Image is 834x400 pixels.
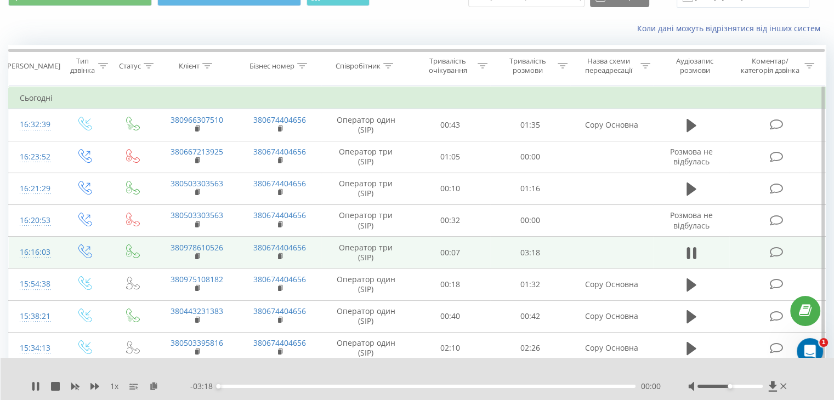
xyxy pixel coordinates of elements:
[411,300,490,332] td: 00:40
[253,242,306,253] a: 380674404656
[253,210,306,220] a: 380674404656
[490,237,570,268] td: 03:18
[253,306,306,316] a: 380674404656
[249,61,294,71] div: Бізнес номер
[490,173,570,204] td: 01:16
[421,56,475,75] div: Тривалість очікування
[411,109,490,141] td: 00:43
[321,173,411,204] td: Оператор три (SIP)
[9,87,826,109] td: Сьогодні
[321,141,411,173] td: Оператор три (SIP)
[171,242,223,253] a: 380978610526
[670,210,713,230] span: Розмова не відбулась
[253,338,306,348] a: 380674404656
[819,338,828,347] span: 1
[580,56,638,75] div: Назва схеми переадресації
[637,23,826,33] a: Коли дані можуть відрізнятися вiд інших систем
[20,114,49,135] div: 16:32:39
[253,178,306,188] a: 380674404656
[737,56,802,75] div: Коментар/категорія дзвінка
[411,141,490,173] td: 01:05
[321,237,411,268] td: Оператор три (SIP)
[171,338,223,348] a: 380503395816
[411,268,490,300] td: 00:18
[797,338,823,364] iframe: Intercom live chat
[570,109,653,141] td: Copy Основна
[20,210,49,231] div: 16:20:53
[500,56,555,75] div: Тривалість розмови
[411,204,490,236] td: 00:32
[171,306,223,316] a: 380443231383
[20,178,49,199] div: 16:21:29
[110,381,118,392] span: 1 x
[253,115,306,125] a: 380674404656
[490,268,570,300] td: 01:32
[490,109,570,141] td: 01:35
[171,210,223,220] a: 380503303563
[570,332,653,364] td: Copy Основна
[171,146,223,157] a: 380667213925
[20,242,49,263] div: 16:16:03
[119,61,141,71] div: Статус
[20,306,49,327] div: 15:38:21
[216,384,220,388] div: Accessibility label
[411,173,490,204] td: 00:10
[190,381,218,392] span: - 03:18
[171,274,223,284] a: 380975108182
[641,381,661,392] span: 00:00
[490,332,570,364] td: 02:26
[411,237,490,268] td: 00:07
[570,300,653,332] td: Copy Основна
[490,141,570,173] td: 00:00
[490,204,570,236] td: 00:00
[179,61,200,71] div: Клієнт
[321,268,411,300] td: Оператор один (SIP)
[171,115,223,125] a: 380966307510
[411,332,490,364] td: 02:10
[253,274,306,284] a: 380674404656
[5,61,60,71] div: [PERSON_NAME]
[490,300,570,332] td: 00:42
[69,56,95,75] div: Тип дзвінка
[570,268,653,300] td: Copy Основна
[663,56,727,75] div: Аудіозапис розмови
[253,146,306,157] a: 380674404656
[728,384,732,388] div: Accessibility label
[321,300,411,332] td: Оператор один (SIP)
[20,273,49,295] div: 15:54:38
[20,338,49,359] div: 15:34:13
[321,109,411,141] td: Оператор один (SIP)
[171,178,223,188] a: 380503303563
[20,146,49,168] div: 16:23:52
[670,146,713,167] span: Розмова не відбулась
[336,61,381,71] div: Співробітник
[321,204,411,236] td: Оператор три (SIP)
[321,332,411,364] td: Оператор один (SIP)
